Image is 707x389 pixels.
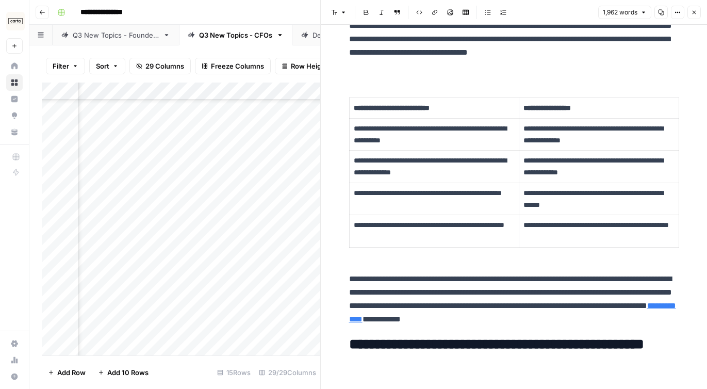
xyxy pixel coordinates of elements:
[255,364,320,381] div: 29/29 Columns
[107,367,149,378] span: Add 10 Rows
[292,25,395,45] a: Demo - AEO Topics
[275,58,335,74] button: Row Height
[6,12,25,30] img: Carta Logo
[603,8,637,17] span: 1,962 words
[46,58,85,74] button: Filter
[42,364,92,381] button: Add Row
[89,58,125,74] button: Sort
[598,6,651,19] button: 1,962 words
[6,124,23,140] a: Your Data
[92,364,155,381] button: Add 10 Rows
[129,58,191,74] button: 29 Columns
[199,30,272,40] div: Q3 New Topics - CFOs
[96,61,109,71] span: Sort
[195,58,271,74] button: Freeze Columns
[313,30,375,40] div: Demo - AEO Topics
[145,61,184,71] span: 29 Columns
[179,25,292,45] a: Q3 New Topics - CFOs
[6,74,23,91] a: Browse
[57,367,86,378] span: Add Row
[73,30,159,40] div: Q3 New Topics - Founders
[213,364,255,381] div: 15 Rows
[6,58,23,74] a: Home
[211,61,264,71] span: Freeze Columns
[6,368,23,385] button: Help + Support
[291,61,328,71] span: Row Height
[6,91,23,107] a: Insights
[53,25,179,45] a: Q3 New Topics - Founders
[6,8,23,34] button: Workspace: Carta
[53,61,69,71] span: Filter
[6,352,23,368] a: Usage
[6,335,23,352] a: Settings
[6,107,23,124] a: Opportunities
